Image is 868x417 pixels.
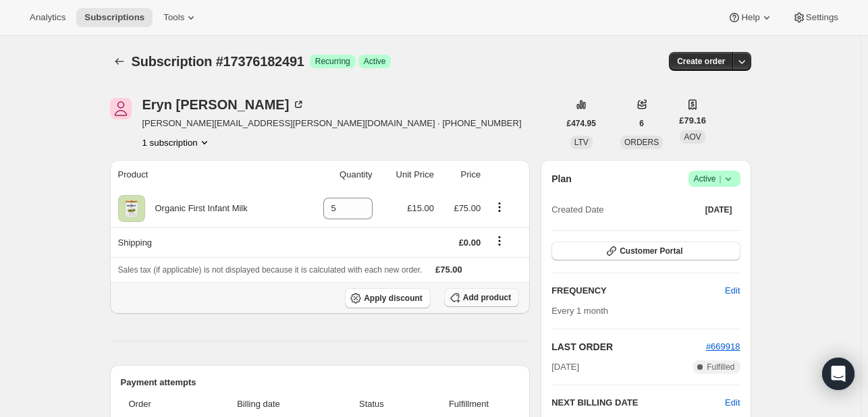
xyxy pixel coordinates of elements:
[784,8,846,27] button: Settings
[725,284,740,298] span: Edit
[574,138,589,147] span: LTV
[551,284,725,298] h2: FREQUENCY
[631,114,652,133] button: 6
[624,138,659,147] span: ORDERS
[551,360,579,374] span: [DATE]
[110,98,132,119] span: Eryn McKechnie
[110,160,300,190] th: Product
[806,12,838,23] span: Settings
[559,114,604,133] button: £474.95
[459,238,481,248] span: £0.00
[707,362,734,372] span: Fulfilled
[669,52,733,71] button: Create order
[142,136,211,149] button: Product actions
[300,160,377,190] th: Quantity
[84,12,144,23] span: Subscriptions
[717,280,748,302] button: Edit
[489,200,510,215] button: Product actions
[694,172,735,186] span: Active
[364,56,386,67] span: Active
[567,118,596,129] span: £474.95
[200,397,317,411] span: Billing date
[145,202,248,215] div: Organic First Infant Milk
[118,265,423,275] span: Sales tax (if applicable) is not displayed because it is calculated with each new order.
[142,117,522,130] span: [PERSON_NAME][EMAIL_ADDRESS][PERSON_NAME][DOMAIN_NAME] · [PHONE_NUMBER]
[132,54,304,69] span: Subscription #17376182491
[444,288,519,307] button: Add product
[639,118,644,129] span: 6
[325,397,418,411] span: Status
[345,288,431,308] button: Apply discount
[30,12,65,23] span: Analytics
[427,397,511,411] span: Fulfillment
[725,396,740,410] button: Edit
[142,98,306,111] div: Eryn [PERSON_NAME]
[551,203,603,217] span: Created Date
[822,358,855,390] div: Open Intercom Messenger
[407,203,434,213] span: £15.00
[551,172,572,186] h2: Plan
[720,8,781,27] button: Help
[315,56,350,67] span: Recurring
[620,246,682,256] span: Customer Portal
[677,56,725,67] span: Create order
[377,160,438,190] th: Unit Price
[706,340,740,354] button: #669918
[697,200,740,219] button: [DATE]
[679,114,706,128] span: £79.16
[163,12,184,23] span: Tools
[118,195,145,222] img: product img
[489,233,510,248] button: Shipping actions
[719,173,721,184] span: |
[551,340,706,354] h2: LAST ORDER
[741,12,759,23] span: Help
[705,204,732,215] span: [DATE]
[684,132,701,142] span: AOV
[438,160,485,190] th: Price
[551,306,608,316] span: Every 1 month
[155,8,206,27] button: Tools
[551,242,740,260] button: Customer Portal
[121,376,520,389] h2: Payment attempts
[364,293,423,304] span: Apply discount
[435,265,462,275] span: £75.00
[110,227,300,257] th: Shipping
[22,8,74,27] button: Analytics
[76,8,153,27] button: Subscriptions
[706,341,740,352] a: #669918
[551,396,725,410] h2: NEXT BILLING DATE
[463,292,511,303] span: Add product
[110,52,129,71] button: Subscriptions
[454,203,481,213] span: £75.00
